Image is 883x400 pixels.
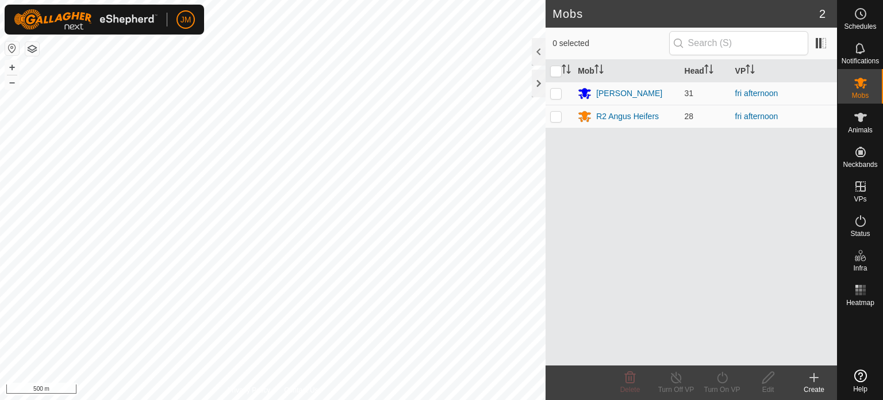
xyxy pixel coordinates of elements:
th: Mob [573,60,679,82]
a: Help [838,365,883,397]
span: Notifications [842,58,879,64]
span: 28 [685,112,694,121]
div: Edit [745,384,791,395]
button: Map Layers [25,42,39,56]
span: Infra [853,265,867,272]
span: 2 [819,5,826,22]
a: Contact Us [284,385,318,395]
div: Turn On VP [699,384,745,395]
div: R2 Angus Heifers [596,111,659,123]
th: Head [680,60,731,82]
span: Heatmap [846,299,874,306]
span: Animals [848,127,873,134]
p-sorticon: Activate to sort [746,66,755,75]
p-sorticon: Activate to sort [562,66,571,75]
button: + [5,60,19,74]
a: Privacy Policy [228,385,271,395]
p-sorticon: Activate to sort [594,66,604,75]
div: [PERSON_NAME] [596,87,662,100]
button: Reset Map [5,41,19,55]
span: JM [181,14,191,26]
span: Neckbands [843,161,877,168]
span: Delete [620,386,640,394]
span: Mobs [852,92,869,99]
div: Create [791,384,837,395]
span: Status [850,230,870,237]
h2: Mobs [552,7,819,21]
th: VP [731,60,837,82]
p-sorticon: Activate to sort [704,66,713,75]
span: VPs [854,196,866,203]
button: – [5,75,19,89]
span: 0 selected [552,37,669,49]
img: Gallagher Logo [14,9,158,30]
div: Turn Off VP [653,384,699,395]
input: Search (S) [669,31,808,55]
span: Help [853,386,867,393]
span: Schedules [844,23,876,30]
span: 31 [685,89,694,98]
a: fri afternoon [735,112,778,121]
a: fri afternoon [735,89,778,98]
